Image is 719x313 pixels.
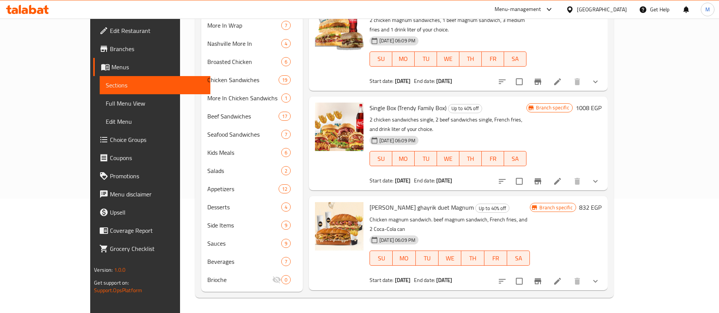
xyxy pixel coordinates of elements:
img: zamanuk wazaman ghayrik duet Magnum [315,202,363,251]
div: Chicken Sandwiches [207,75,279,84]
p: 2 chicken magnum sandwiches, 1 beef magnum sandwich, 3 medium fries and 1 drink liter of your cho... [370,16,526,34]
span: Select to update [511,173,527,189]
span: 2 [282,167,290,174]
span: 1 [282,95,290,102]
span: TU [419,253,435,264]
span: WE [440,53,456,64]
span: SA [510,253,527,264]
button: SA [504,151,526,166]
span: FR [485,153,501,164]
span: MO [395,153,412,164]
span: Full Menu View [106,99,204,108]
span: M [705,5,710,14]
div: Menu-management [495,5,541,14]
span: Beverages [207,257,281,266]
div: Appetizers [207,184,279,193]
a: Full Menu View [100,94,210,112]
span: 12 [279,185,290,193]
span: WE [440,153,456,164]
span: 4 [282,204,290,211]
span: Promotions [110,171,204,181]
span: Salads [207,166,281,175]
div: items [279,112,291,121]
a: Sections [100,76,210,94]
button: TH [459,151,482,166]
span: 0 [282,276,290,283]
span: Seafood Sandwiches [207,130,281,139]
button: delete [568,73,586,91]
button: FR [484,251,507,266]
b: [DATE] [436,176,452,185]
button: SU [370,151,392,166]
button: MO [392,51,415,67]
span: More In Chicken Sandwichs [207,93,281,103]
span: 7 [282,131,290,138]
span: Edit Menu [106,117,204,126]
span: Coupons [110,153,204,162]
div: Appetizers12 [201,180,303,198]
p: Chicken magnum sandwich. beef magnum sandwich, French fries, and 2 Coca-Cola can [370,215,530,234]
b: [DATE] [436,275,452,285]
button: delete [568,272,586,290]
button: MO [393,251,415,266]
div: Salads2 [201,162,303,180]
a: Coverage Report [93,221,210,240]
div: Beef Sandwiches [207,112,279,121]
span: 7 [282,22,290,29]
span: 17 [279,113,290,120]
div: More In Chicken Sandwichs1 [201,89,303,107]
span: Edit Restaurant [110,26,204,35]
b: [DATE] [395,76,411,86]
button: SU [370,251,393,266]
button: Branch-specific-item [529,172,547,190]
a: Promotions [93,167,210,185]
button: show more [586,172,605,190]
span: 6 [282,149,290,156]
svg: Inactive section [272,275,281,284]
button: sort-choices [493,172,511,190]
div: items [281,21,291,30]
div: items [281,148,291,157]
img: Single Box (Trendy Family Box) [315,103,363,151]
span: Start date: [370,76,394,86]
span: 4 [282,40,290,47]
span: Side Items [207,221,281,230]
span: 7 [282,258,290,265]
svg: Show Choices [591,77,600,86]
a: Edit menu item [553,277,562,286]
span: 1.0.0 [114,265,126,275]
span: SU [373,153,389,164]
h6: 1008 EGP [576,103,602,113]
div: Beverages7 [201,252,303,271]
span: Desserts [207,202,281,212]
span: 9 [282,222,290,229]
span: FR [485,53,501,64]
p: 2 chicken sandwiches single, 2 beef sandwiches single, French fries, and drink liter of your choice. [370,115,526,134]
span: Select to update [511,74,527,90]
div: Brioche [207,275,272,284]
span: Sauces [207,239,281,248]
button: SA [504,51,526,67]
div: items [281,57,291,66]
div: Side Items9 [201,216,303,234]
button: FR [482,151,504,166]
span: [DATE] 06:09 PM [376,137,418,144]
span: Branches [110,44,204,53]
span: SA [507,53,523,64]
a: Menus [93,58,210,76]
div: items [281,130,291,139]
span: MO [395,53,412,64]
span: Sections [106,81,204,90]
span: [PERSON_NAME] ghayrik duet Magnum [370,202,474,213]
div: Broasted Chicken6 [201,53,303,71]
span: Nashville More In [207,39,281,48]
span: Branch specific [533,104,572,111]
button: TH [461,251,484,266]
div: Desserts4 [201,198,303,216]
a: Choice Groups [93,131,210,149]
